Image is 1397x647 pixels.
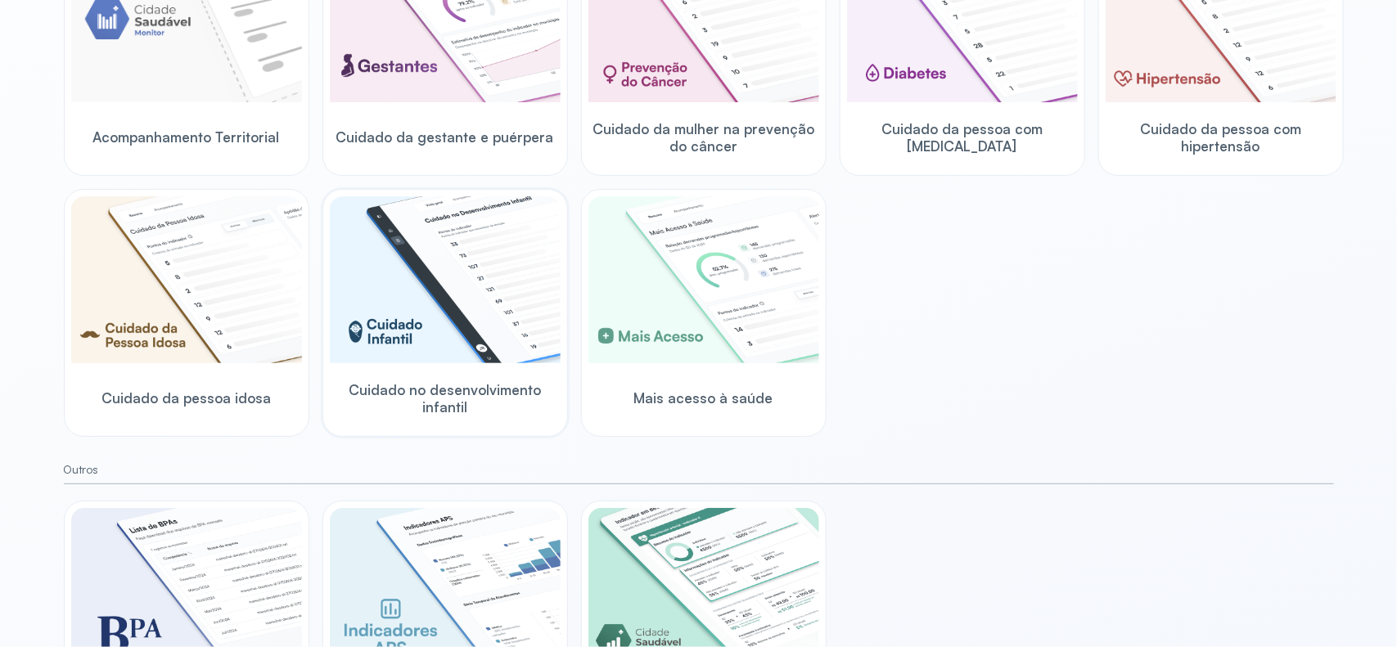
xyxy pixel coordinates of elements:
[330,381,561,416] span: Cuidado no desenvolvimento infantil
[588,196,819,363] img: healthcare-greater-access.png
[634,389,773,407] span: Mais acesso à saúde
[330,196,561,363] img: child-development.png
[101,389,271,407] span: Cuidado da pessoa idosa
[64,463,1334,477] small: Outros
[336,128,554,146] span: Cuidado da gestante e puérpera
[847,120,1078,155] span: Cuidado da pessoa com [MEDICAL_DATA]
[93,128,280,146] span: Acompanhamento Territorial
[71,196,302,363] img: elderly.png
[588,120,819,155] span: Cuidado da mulher na prevenção do câncer
[1106,120,1336,155] span: Cuidado da pessoa com hipertensão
